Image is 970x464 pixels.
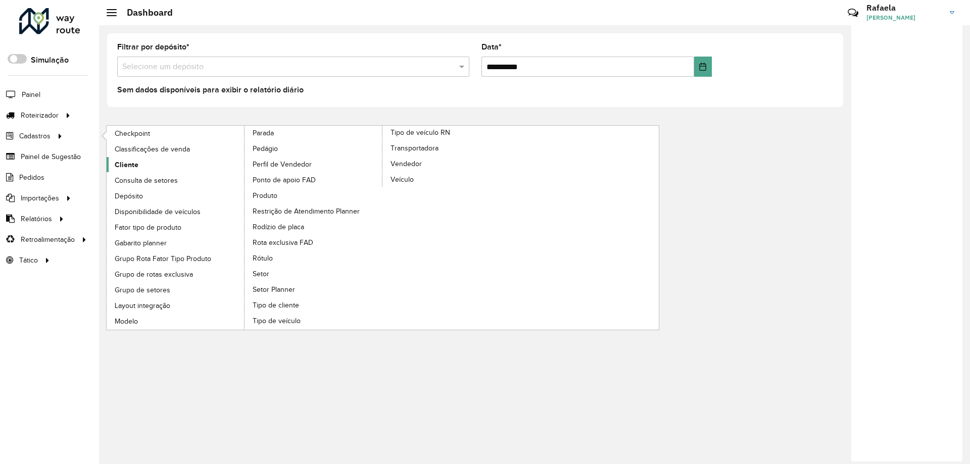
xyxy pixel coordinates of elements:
a: Restrição de Atendimento Planner [245,203,383,219]
a: Checkpoint [107,126,245,141]
span: Disponibilidade de veículos [115,207,201,217]
span: Fator tipo de produto [115,222,181,233]
a: Consulta de setores [107,173,245,188]
button: Choose Date [694,57,712,77]
span: Grupo Rota Fator Tipo Produto [115,253,211,264]
span: Gabarito planner [115,238,167,248]
span: [PERSON_NAME] [866,13,942,22]
a: Parada [107,126,383,330]
a: Pedágio [245,141,383,156]
span: Pedágio [253,143,278,154]
label: Filtrar por depósito [117,41,189,53]
span: Rota exclusiva FAD [253,237,313,248]
label: Data [481,41,502,53]
a: Classificações de venda [107,141,245,157]
a: Disponibilidade de veículos [107,204,245,219]
span: Painel de Sugestão [21,151,81,162]
a: Perfil de Vendedor [245,157,383,172]
a: Layout integração [107,298,245,313]
a: Tipo de veículo [245,313,383,328]
span: Tipo de cliente [253,300,299,311]
span: Consulta de setores [115,175,178,186]
span: Retroalimentação [21,234,75,245]
span: Roteirizador [21,110,59,121]
a: Tipo de veículo RN [245,126,521,330]
span: Veículo [391,174,414,185]
span: Classificações de venda [115,144,190,154]
span: Importações [21,193,59,203]
span: Produto [253,190,277,201]
span: Perfil de Vendedor [253,159,312,170]
span: Depósito [115,191,143,201]
h2: Dashboard [117,7,173,18]
span: Grupo de rotas exclusiva [115,269,193,280]
a: Transportadora [382,140,521,156]
a: Modelo [107,314,245,329]
label: Simulação [31,54,69,66]
label: Sem dados disponíveis para exibir o relatório diário [117,84,304,96]
span: Restrição de Atendimento Planner [253,206,360,217]
a: Rodízio de placa [245,219,383,234]
span: Checkpoint [115,128,150,139]
a: Setor [245,266,383,281]
span: Tipo de veículo [253,316,301,326]
a: Depósito [107,188,245,203]
h3: Rafaela [866,3,942,13]
a: Gabarito planner [107,235,245,250]
span: Rodízio de placa [253,222,304,232]
a: Rótulo [245,250,383,266]
a: Vendedor [382,156,521,171]
a: Tipo de cliente [245,297,383,313]
a: Setor Planner [245,282,383,297]
a: Ponto de apoio FAD [245,172,383,187]
a: Fator tipo de produto [107,220,245,235]
span: Pedidos [19,172,44,183]
span: Cadastros [19,131,51,141]
span: Tático [19,255,38,266]
a: Grupo de setores [107,282,245,297]
a: Contato Rápido [842,2,864,24]
span: Painel [22,89,40,100]
span: Setor Planner [253,284,295,295]
span: Relatórios [21,214,52,224]
span: Rótulo [253,253,273,264]
span: Layout integração [115,300,170,311]
span: Tipo de veículo RN [391,127,450,138]
span: Transportadora [391,143,439,153]
span: Cliente [115,160,138,170]
a: Cliente [107,157,245,172]
a: Rota exclusiva FAD [245,235,383,250]
span: Ponto de apoio FAD [253,175,316,185]
span: Parada [253,128,274,138]
span: Vendedor [391,159,422,169]
a: Grupo de rotas exclusiva [107,267,245,282]
span: Setor [253,269,269,279]
a: Produto [245,188,383,203]
span: Modelo [115,316,138,327]
a: Veículo [382,172,521,187]
span: Grupo de setores [115,285,170,295]
a: Grupo Rota Fator Tipo Produto [107,251,245,266]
